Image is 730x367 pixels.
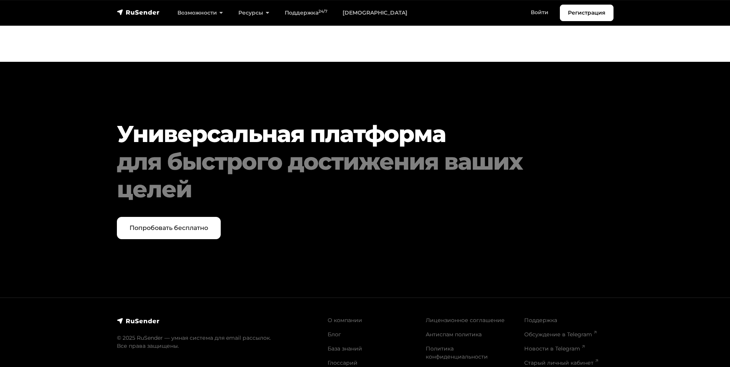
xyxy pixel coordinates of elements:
[117,217,221,239] a: Попробовать бесплатно
[426,317,505,324] a: Лицензионное соглашение
[117,148,571,203] div: для быстрого достижения ваших целей
[117,334,318,350] p: © 2025 RuSender — умная система для email рассылок. Все права защищены.
[524,345,585,352] a: Новости в Telegram
[523,5,556,20] a: Войти
[335,5,415,21] a: [DEMOGRAPHIC_DATA]
[117,8,160,16] img: RuSender
[117,317,160,325] img: RuSender
[170,5,231,21] a: Возможности
[524,317,557,324] a: Поддержка
[318,9,327,14] sup: 24/7
[560,5,614,21] a: Регистрация
[524,359,598,366] a: Старый личный кабинет
[524,331,597,338] a: Обсуждение в Telegram
[328,331,341,338] a: Блог
[328,359,358,366] a: Глоссарий
[328,317,362,324] a: О компании
[277,5,335,21] a: Поддержка24/7
[231,5,277,21] a: Ресурсы
[426,345,488,360] a: Политика конфиденциальности
[328,345,362,352] a: База знаний
[117,120,571,203] h2: Универсальная платформа
[426,331,482,338] a: Антиспам политика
